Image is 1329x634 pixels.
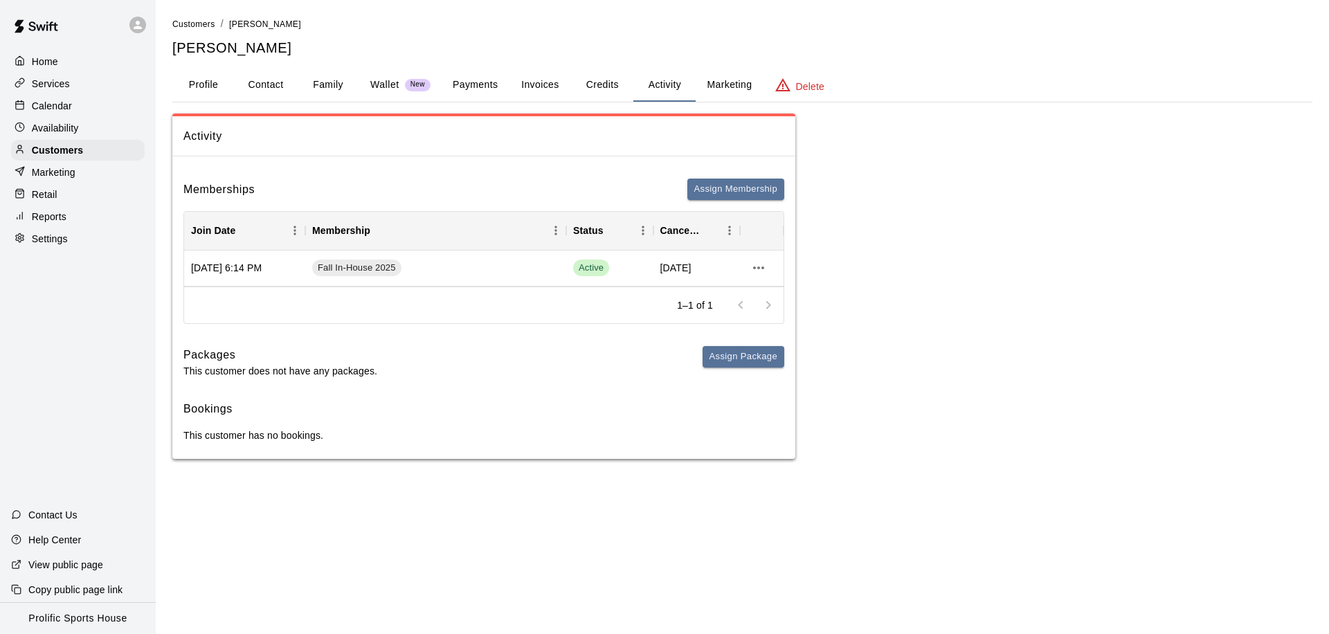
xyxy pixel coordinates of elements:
p: Settings [32,232,68,246]
h6: Memberships [183,181,255,199]
span: Activity [183,127,784,145]
a: Marketing [11,162,145,183]
a: Services [11,73,145,94]
div: Status [573,211,604,250]
div: Join Date [184,211,305,250]
button: Profile [172,69,235,102]
button: Family [297,69,359,102]
li: / [221,17,224,31]
button: Sort [235,221,255,240]
p: Availability [32,121,79,135]
div: Cancel Date [653,211,741,250]
div: Status [566,211,653,250]
div: Join Date [191,211,235,250]
button: Credits [571,69,633,102]
p: This customer does not have any packages. [183,364,377,378]
button: Menu [284,220,305,241]
button: Menu [633,220,653,241]
a: Customers [172,18,215,29]
span: Active [573,262,609,275]
span: [DATE] [660,261,691,275]
button: Assign Membership [687,179,784,200]
p: Reports [32,210,66,224]
button: more actions [747,256,770,280]
p: This customer has no bookings. [183,428,784,442]
h6: Bookings [183,400,784,418]
a: Reports [11,206,145,227]
p: Wallet [370,78,399,92]
button: Sort [370,221,390,240]
nav: breadcrumb [172,17,1312,32]
div: Membership [305,211,566,250]
p: Delete [796,80,824,93]
span: [PERSON_NAME] [229,19,301,29]
button: Contact [235,69,297,102]
a: Calendar [11,96,145,116]
p: Contact Us [28,508,78,522]
a: Availability [11,118,145,138]
span: Active [573,260,609,276]
p: Retail [32,188,57,201]
button: Assign Package [703,346,784,368]
button: Invoices [509,69,571,102]
p: Calendar [32,99,72,113]
p: Home [32,55,58,69]
h6: Packages [183,346,377,364]
span: Customers [172,19,215,29]
button: Sort [700,221,719,240]
a: Fall In-House 2025 [312,260,406,276]
p: Customers [32,143,83,157]
span: New [405,80,431,89]
button: Activity [633,69,696,102]
div: [DATE] 6:14 PM [184,251,305,287]
a: Home [11,51,145,72]
a: Settings [11,228,145,249]
a: Retail [11,184,145,205]
div: Membership [312,211,370,250]
div: Cancel Date [660,211,700,250]
h5: [PERSON_NAME] [172,39,1312,57]
p: Prolific Sports House [28,611,127,626]
button: Payments [442,69,509,102]
button: Menu [545,220,566,241]
p: Help Center [28,533,81,547]
p: Copy public page link [28,583,123,597]
div: basic tabs example [172,69,1312,102]
p: Marketing [32,165,75,179]
p: View public page [28,558,103,572]
p: Services [32,77,70,91]
a: Customers [11,140,145,161]
button: Sort [604,221,623,240]
p: 1–1 of 1 [677,298,713,312]
button: Marketing [696,69,763,102]
button: Menu [719,220,740,241]
span: Fall In-House 2025 [312,262,401,275]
